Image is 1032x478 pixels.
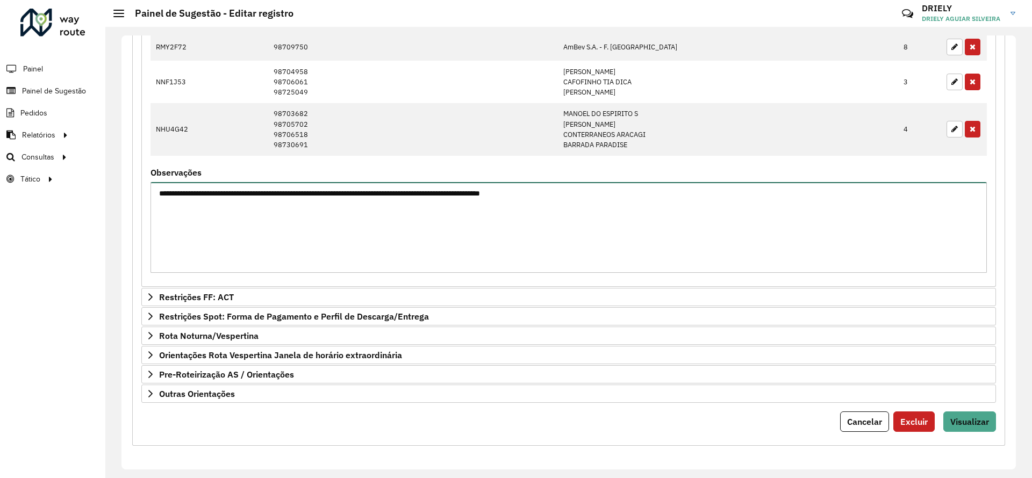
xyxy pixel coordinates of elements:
button: Excluir [893,411,935,432]
span: Consultas [21,151,54,163]
td: 3 [898,61,941,103]
a: Pre-Roteirização AS / Orientações [141,365,996,383]
span: Pre-Roteirização AS / Orientações [159,370,294,379]
span: Painel de Sugestão [22,85,86,97]
a: Restrições Spot: Forma de Pagamento e Perfil de Descarga/Entrega [141,307,996,325]
td: 98704958 98706061 98725049 [268,61,558,103]
h2: Painel de Sugestão - Editar registro [124,8,293,19]
span: Pedidos [20,107,47,119]
td: 8 [898,33,941,61]
span: DRIELY AGUIAR SILVEIRA [922,14,1002,24]
a: Contato Rápido [896,2,919,25]
span: Restrições FF: ACT [159,293,234,301]
span: Outras Orientações [159,389,235,398]
span: Tático [20,173,40,185]
button: Visualizar [943,411,996,432]
span: Rota Noturna/Vespertina [159,331,259,340]
h3: DRIELY [922,3,1002,13]
td: RMY2F72 [150,33,268,61]
button: Cancelar [840,411,889,432]
td: 98703682 98705702 98706518 98730691 [268,103,558,156]
td: 4 [898,103,941,156]
span: Orientações Rota Vespertina Janela de horário extraordinária [159,351,402,359]
a: Orientações Rota Vespertina Janela de horário extraordinária [141,346,996,364]
span: Painel [23,63,43,75]
span: Restrições Spot: Forma de Pagamento e Perfil de Descarga/Entrega [159,312,429,321]
td: AmBev S.A. - F. [GEOGRAPHIC_DATA] [558,33,898,61]
td: [PERSON_NAME] CAFOFINHO TIA DICA [PERSON_NAME] [558,61,898,103]
td: NHU4G42 [150,103,268,156]
a: Restrições FF: ACT [141,288,996,306]
span: Excluir [900,416,928,427]
td: 98709750 [268,33,558,61]
a: Outras Orientações [141,385,996,403]
td: MANOEL DO ESPIRITO S [PERSON_NAME] CONTERRANEOS ARACAGI BARRADA PARADISE [558,103,898,156]
a: Rota Noturna/Vespertina [141,327,996,345]
span: Visualizar [950,416,989,427]
label: Observações [150,166,202,179]
span: Cancelar [847,416,882,427]
td: NNF1J53 [150,61,268,103]
span: Relatórios [22,129,55,141]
